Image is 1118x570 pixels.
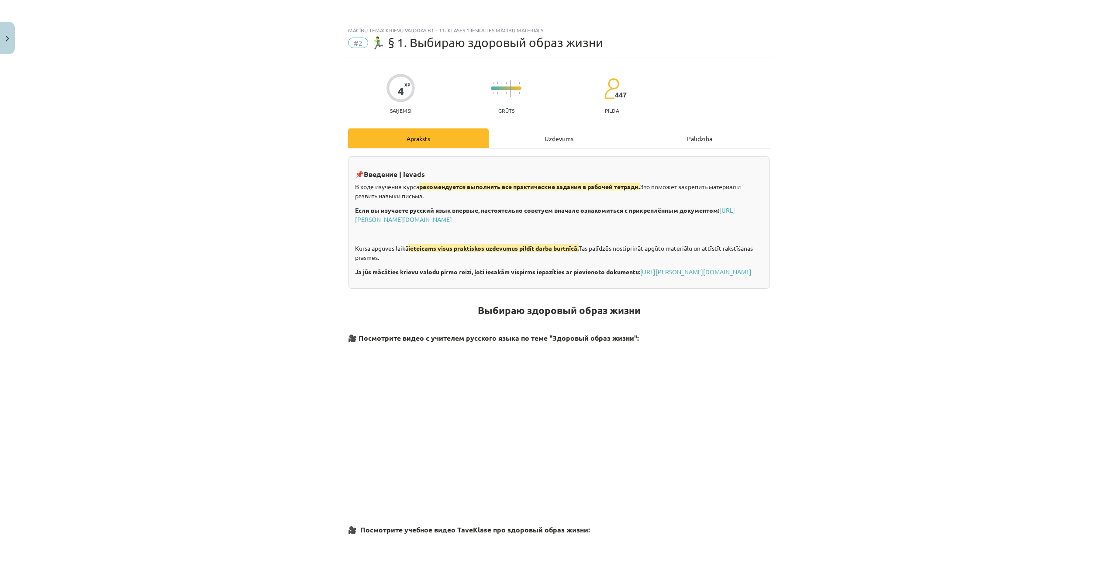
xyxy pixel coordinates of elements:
div: Palīdzība [629,128,770,148]
strong: Посмотрите учебное видео TaveKlase про здоровый образ жизни: [360,525,590,534]
img: icon-short-line-57e1e144782c952c97e751825c79c345078a6d821885a25fce030b3d8c18986b.svg [493,82,493,84]
div: Mācību tēma: Krievu valodas b1 - 11. klases 1.ieskaites mācību materiāls [348,27,770,33]
p: Grūts [498,107,514,114]
h3: 🎥 [348,511,770,535]
span: рекомендуется выполнять все практические задания в рабочей тетради. [419,183,640,190]
img: icon-short-line-57e1e144782c952c97e751825c79c345078a6d821885a25fce030b3d8c18986b.svg [497,82,498,84]
img: icon-short-line-57e1e144782c952c97e751825c79c345078a6d821885a25fce030b3d8c18986b.svg [501,92,502,94]
span: 🏃‍♂️ § 1. Выбираю здоровый образ жизни [370,35,603,50]
span: 447 [615,91,627,99]
img: icon-short-line-57e1e144782c952c97e751825c79c345078a6d821885a25fce030b3d8c18986b.svg [493,92,493,94]
a: [URL][PERSON_NAME][DOMAIN_NAME] [355,206,735,223]
span: ieteicams visus praktiskos uzdevumus pildīt darba burtnīcā. [408,244,579,252]
p: В ходе изучения курса Это поможет закрепить материал и развить навыки письма. [355,182,763,200]
img: students-c634bb4e5e11cddfef0936a35e636f08e4e9abd3cc4e673bd6f9a4125e45ecb1.svg [604,78,619,100]
img: icon-short-line-57e1e144782c952c97e751825c79c345078a6d821885a25fce030b3d8c18986b.svg [514,82,515,84]
p: Kursa apguves laikā Tas palīdzēs nostiprināt apgūto materiālu un attīstīt rakstīšanas prasmes. [355,244,763,262]
strong: Если вы изучаете русский язык впервые, настоятельно советуем вначале ознакомиться с прикреплённым... [355,206,719,214]
p: pilda [605,107,619,114]
a: [URL][PERSON_NAME][DOMAIN_NAME] [640,268,752,276]
strong: Введение | Ievads [364,169,425,179]
img: icon-short-line-57e1e144782c952c97e751825c79c345078a6d821885a25fce030b3d8c18986b.svg [506,92,507,94]
strong: Ja jūs mācāties krievu valodu pirmo reizi, ļoti iesakām vispirms iepazīties ar pievienoto dokumentu: [355,268,640,276]
img: icon-short-line-57e1e144782c952c97e751825c79c345078a6d821885a25fce030b3d8c18986b.svg [501,82,502,84]
span: #2 [348,38,368,48]
div: Uzdevums [489,128,629,148]
img: icon-short-line-57e1e144782c952c97e751825c79c345078a6d821885a25fce030b3d8c18986b.svg [514,92,515,94]
img: icon-short-line-57e1e144782c952c97e751825c79c345078a6d821885a25fce030b3d8c18986b.svg [506,82,507,84]
div: 4 [398,85,404,97]
div: Apraksts [348,128,489,148]
p: Saņemsi [386,107,415,114]
strong: Выбираю здоровый образ жизни [478,304,641,317]
strong: 🎥 Посмотрите видео с учителем русского языка по теме "Здоровый образ жизни": [348,333,639,342]
h3: 📌 [355,163,763,180]
span: XP [404,82,410,87]
img: icon-long-line-d9ea69661e0d244f92f715978eff75569469978d946b2353a9bb055b3ed8787d.svg [510,80,511,97]
img: icon-short-line-57e1e144782c952c97e751825c79c345078a6d821885a25fce030b3d8c18986b.svg [497,92,498,94]
img: icon-close-lesson-0947bae3869378f0d4975bcd49f059093ad1ed9edebbc8119c70593378902aed.svg [6,36,9,41]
